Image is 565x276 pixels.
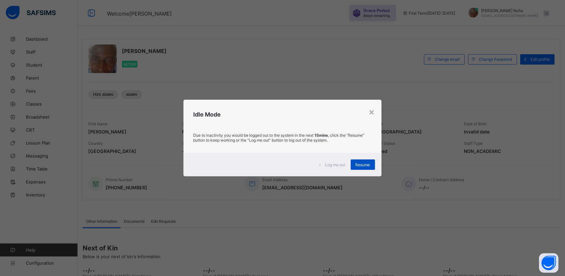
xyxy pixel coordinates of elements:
h2: Idle Mode [193,111,371,118]
p: Due to inactivity you would be logged out to the system in the next , click the "Resume" button t... [193,133,371,143]
span: Resume [356,162,370,167]
button: Open asap [539,253,559,273]
div: × [369,106,375,117]
strong: 15mins [314,133,328,138]
span: Log me out [325,162,346,167]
